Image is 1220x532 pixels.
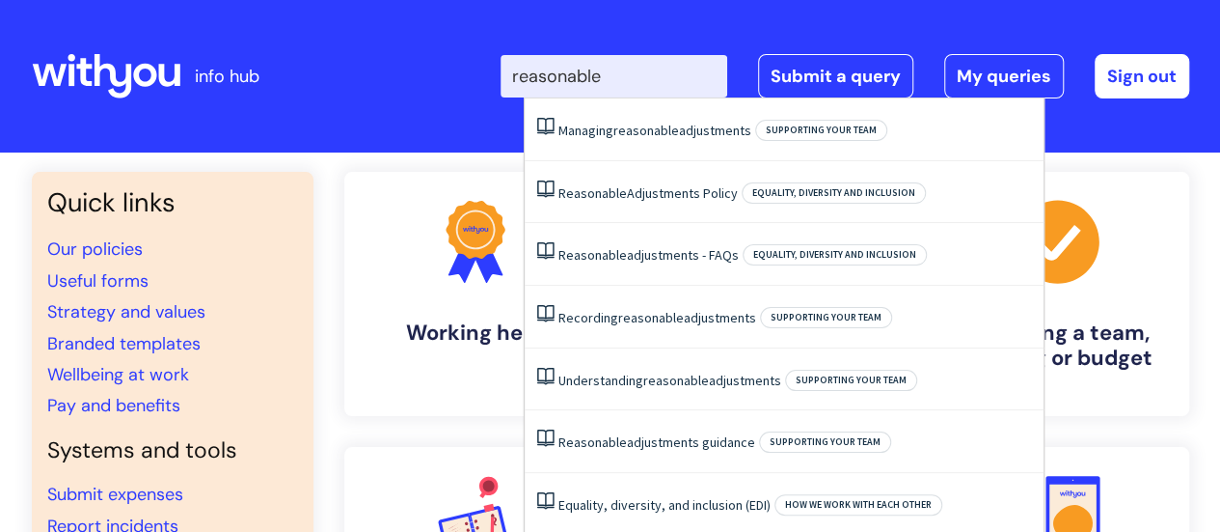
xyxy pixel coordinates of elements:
span: Reasonable [558,434,627,451]
a: Pay and benefits [47,394,180,417]
a: Equality, diversity, and inclusion (EDI) [558,496,771,514]
h4: Systems and tools [47,437,298,464]
a: Understandingreasonableadjustments [558,372,781,389]
a: Strategy and values [47,300,205,323]
span: Equality, Diversity and Inclusion [743,244,927,266]
a: Branded templates [47,332,201,355]
a: Managingreasonableadjustments [558,122,751,139]
a: Sign out [1095,54,1189,98]
span: Supporting your team [760,307,892,328]
a: Working here [344,172,607,416]
span: Supporting your team [785,370,917,391]
h4: Managing a team, building or budget [942,321,1174,372]
a: Managing a team, building or budget [927,172,1189,416]
a: Reasonableadjustments - FAQs [558,246,739,264]
a: Submit a query [758,54,913,98]
h4: Working here [360,321,591,346]
a: My queries [944,54,1064,98]
a: Submit expenses [47,483,183,506]
span: Supporting your team [755,120,887,141]
span: Supporting your team [759,432,891,453]
a: Reasonableadjustments guidance [558,434,755,451]
span: reasonable [618,309,684,326]
span: Equality, Diversity and Inclusion [742,182,926,204]
h3: Quick links [47,187,298,218]
a: ReasonableAdjustments Policy [558,184,738,202]
a: Useful forms [47,269,149,293]
span: reasonable [613,122,679,139]
a: Wellbeing at work [47,363,189,386]
a: Our policies [47,238,143,261]
input: Search [501,55,727,98]
div: | - [501,54,1189,98]
span: reasonable [643,372,709,389]
p: info hub [195,61,259,92]
a: Recordingreasonableadjustments [558,309,756,326]
span: How we work with each other [774,494,942,516]
span: Reasonable [558,246,627,264]
span: Reasonable [558,184,627,202]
